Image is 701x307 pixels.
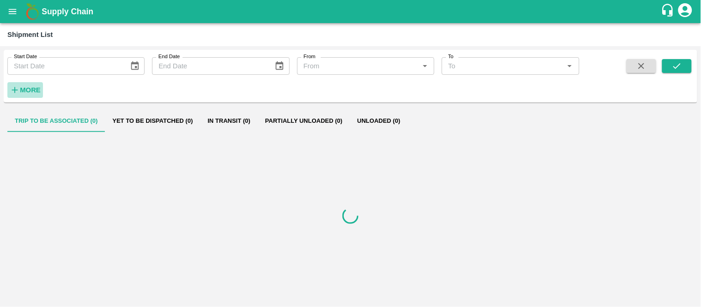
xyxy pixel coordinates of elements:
b: Supply Chain [42,7,93,16]
button: More [7,82,43,98]
input: Start Date [7,57,122,75]
input: End Date [152,57,267,75]
button: Open [564,60,576,72]
button: Yet to be dispatched (0) [105,110,200,132]
button: open drawer [2,1,23,22]
div: Shipment List [7,29,53,41]
button: Unloaded (0) [350,110,408,132]
a: Supply Chain [42,5,661,18]
button: Partially Unloaded (0) [258,110,350,132]
label: From [304,53,316,60]
input: From [300,60,416,72]
button: Choose date [271,57,288,75]
div: account of current user [677,2,694,21]
button: Choose date [126,57,144,75]
label: To [448,53,454,60]
strong: More [20,86,41,94]
label: End Date [158,53,180,60]
img: logo [23,2,42,21]
label: Start Date [14,53,37,60]
button: In transit (0) [200,110,257,132]
input: To [445,60,561,72]
button: Trip to be associated (0) [7,110,105,132]
button: Open [419,60,431,72]
div: customer-support [661,3,677,20]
